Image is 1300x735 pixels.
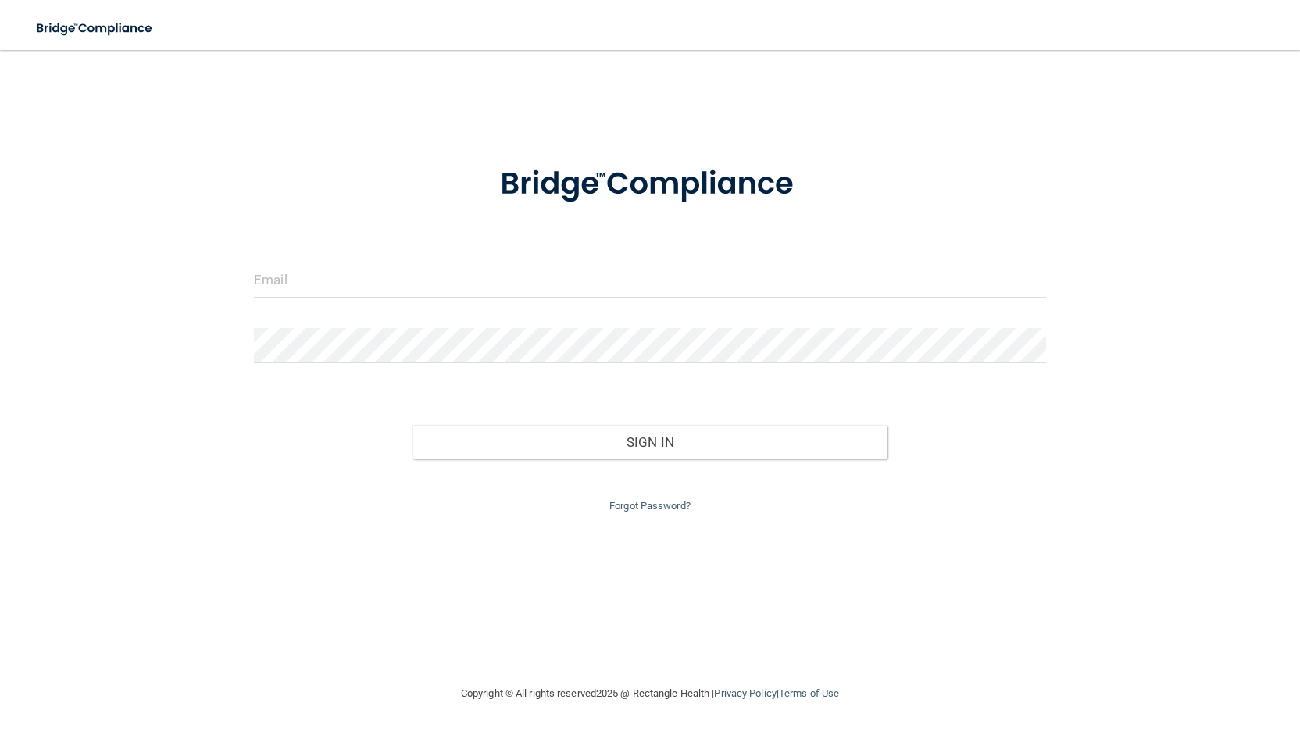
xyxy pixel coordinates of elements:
[254,262,1046,298] input: Email
[714,687,776,699] a: Privacy Policy
[23,12,167,45] img: bridge_compliance_login_screen.278c3ca4.svg
[779,687,839,699] a: Terms of Use
[609,500,691,512] a: Forgot Password?
[365,669,935,719] div: Copyright © All rights reserved 2025 @ Rectangle Health | |
[468,144,832,225] img: bridge_compliance_login_screen.278c3ca4.svg
[412,425,887,459] button: Sign In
